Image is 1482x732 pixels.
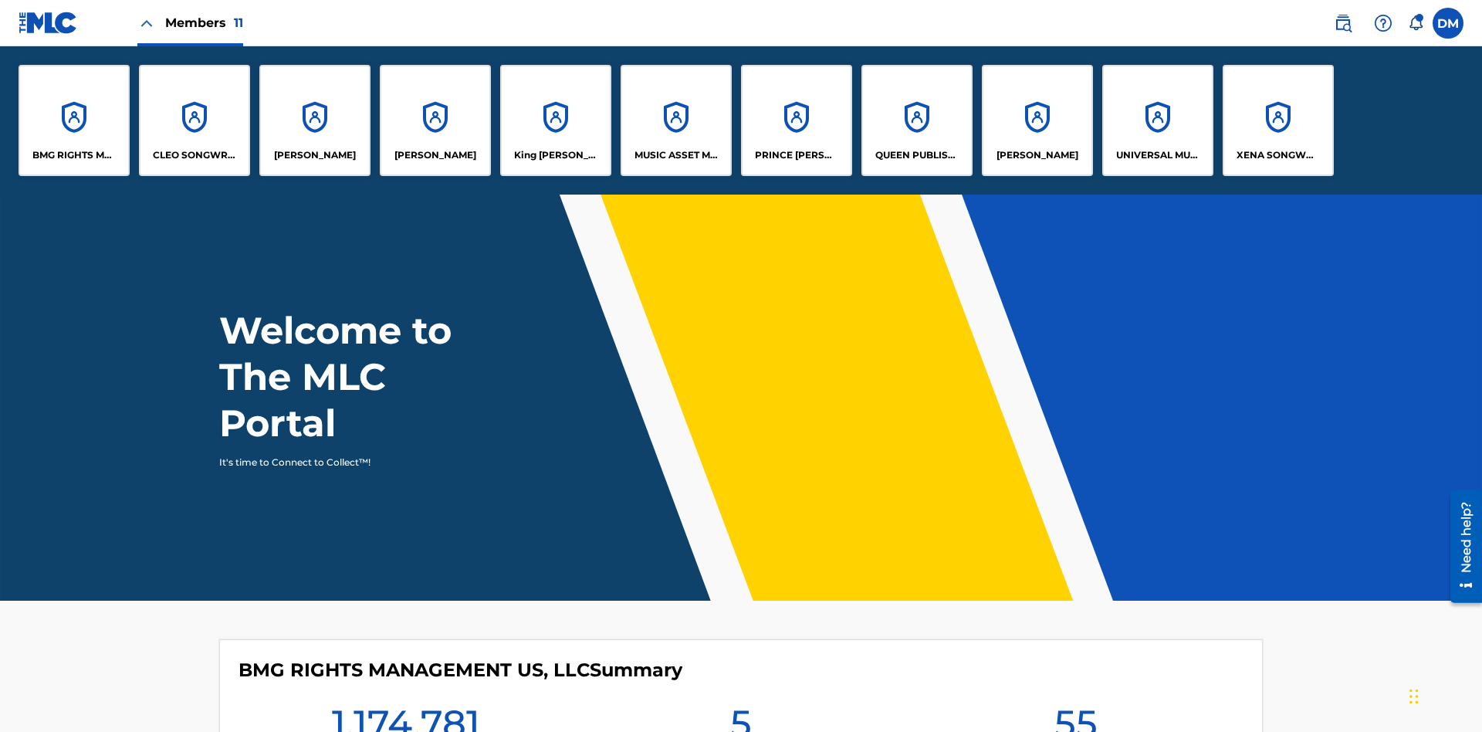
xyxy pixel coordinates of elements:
p: RONALD MCTESTERSON [996,148,1078,162]
a: AccountsCLEO SONGWRITER [139,65,250,176]
img: help [1374,14,1392,32]
h1: Welcome to The MLC Portal [219,307,508,446]
iframe: Chat Widget [1405,658,1482,732]
img: search [1334,14,1352,32]
h4: BMG RIGHTS MANAGEMENT US, LLC [239,659,682,682]
a: AccountsKing [PERSON_NAME] [500,65,611,176]
p: UNIVERSAL MUSIC PUB GROUP [1116,148,1200,162]
p: XENA SONGWRITER [1237,148,1321,162]
a: AccountsBMG RIGHTS MANAGEMENT US, LLC [19,65,130,176]
a: Accounts[PERSON_NAME] [982,65,1093,176]
a: Public Search [1328,8,1358,39]
p: King McTesterson [514,148,598,162]
p: It's time to Connect to Collect™! [219,456,487,469]
p: BMG RIGHTS MANAGEMENT US, LLC [32,148,117,162]
p: QUEEN PUBLISHA [875,148,959,162]
a: Accounts[PERSON_NAME] [259,65,370,176]
a: AccountsPRINCE [PERSON_NAME] [741,65,852,176]
iframe: Resource Center [1439,484,1482,611]
a: AccountsQUEEN PUBLISHA [861,65,973,176]
img: MLC Logo [19,12,78,34]
img: Close [137,14,156,32]
a: Accounts[PERSON_NAME] [380,65,491,176]
p: ELVIS COSTELLO [274,148,356,162]
a: AccountsMUSIC ASSET MANAGEMENT (MAM) [621,65,732,176]
span: 11 [234,15,243,30]
span: Members [165,14,243,32]
p: MUSIC ASSET MANAGEMENT (MAM) [634,148,719,162]
a: AccountsUNIVERSAL MUSIC PUB GROUP [1102,65,1213,176]
a: AccountsXENA SONGWRITER [1223,65,1334,176]
div: Notifications [1408,15,1423,31]
div: User Menu [1433,8,1463,39]
p: CLEO SONGWRITER [153,148,237,162]
div: Drag [1409,673,1419,720]
div: Help [1368,8,1399,39]
p: EYAMA MCSINGER [394,148,476,162]
p: PRINCE MCTESTERSON [755,148,839,162]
